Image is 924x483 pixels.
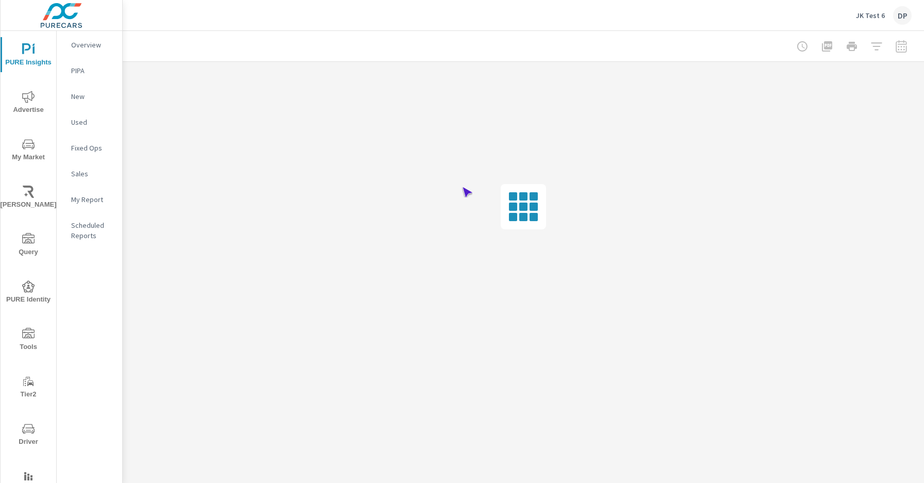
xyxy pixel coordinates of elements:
div: Used [57,114,122,130]
p: JK Test 6 [856,11,885,20]
span: [PERSON_NAME] [4,186,53,211]
span: Driver [4,423,53,448]
p: My Report [71,194,114,205]
div: Fixed Ops [57,140,122,156]
p: Overview [71,40,114,50]
div: Scheduled Reports [57,218,122,243]
span: Query [4,233,53,258]
p: Sales [71,169,114,179]
div: My Report [57,192,122,207]
p: Fixed Ops [71,143,114,153]
div: DP [893,6,912,25]
div: Sales [57,166,122,181]
span: Tier2 [4,375,53,401]
span: Tools [4,328,53,353]
span: PURE Identity [4,280,53,306]
p: PIPA [71,65,114,76]
p: Used [71,117,114,127]
p: Scheduled Reports [71,220,114,241]
div: Overview [57,37,122,53]
div: New [57,89,122,104]
p: New [71,91,114,102]
span: My Market [4,138,53,163]
span: PURE Insights [4,43,53,69]
span: Advertise [4,91,53,116]
div: PIPA [57,63,122,78]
